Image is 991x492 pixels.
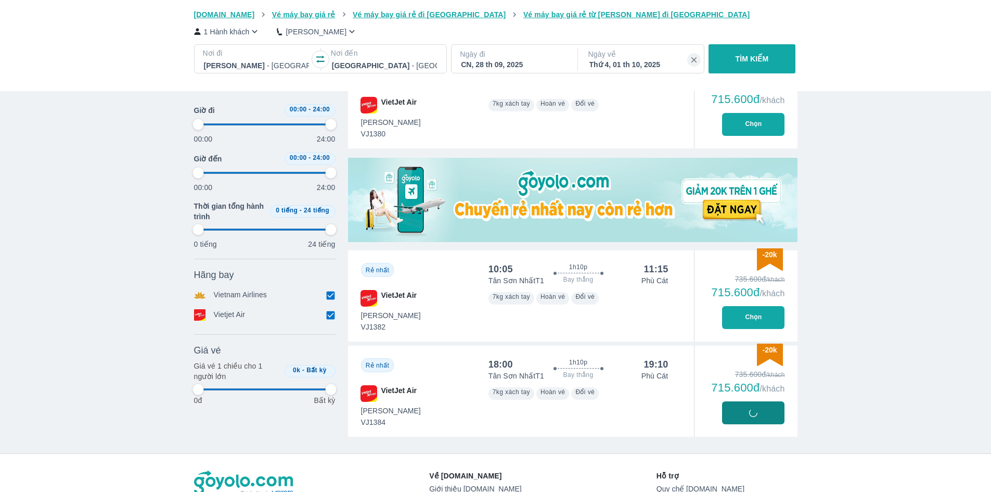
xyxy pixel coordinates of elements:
[194,134,213,144] p: 00:00
[762,346,777,354] span: -20k
[214,289,267,301] p: Vietnam Airlines
[643,263,668,275] div: 11:15
[203,48,310,58] p: Nơi đi
[461,59,566,70] div: CN, 28 th 09, 2025
[722,306,784,329] button: Chọn
[300,207,302,214] span: -
[760,289,784,298] span: /khách
[361,385,377,402] img: VJ
[493,293,530,300] span: 7kg xách tay
[575,388,595,396] span: Đổi vé
[460,49,567,59] p: Ngày đi
[381,290,417,307] span: VietJet Air
[204,27,250,37] p: 1 Hành khách
[286,27,346,37] p: [PERSON_NAME]
[194,201,266,222] span: Thời gian tổng hành trình
[194,269,234,281] span: Hãng bay
[488,263,513,275] div: 10:05
[569,358,587,367] span: 1h10p
[569,263,587,271] span: 1h10p
[575,293,595,300] span: Đổi vé
[272,10,336,19] span: Vé máy bay giá rẻ
[493,388,530,396] span: 7kg xách tay
[575,100,595,107] span: Đổi vé
[361,417,421,427] span: VJ1384
[366,267,389,274] span: Rẻ nhất
[290,154,307,161] span: 00:00
[194,10,255,19] span: [DOMAIN_NAME]
[523,10,750,19] span: Vé máy bay giá rẻ từ [PERSON_NAME] đi [GEOGRAPHIC_DATA]
[381,97,417,113] span: VietJet Air
[194,361,280,382] p: Giá vé 1 chiều cho 1 người lớn
[353,10,506,19] span: Vé máy bay giá rẻ đi [GEOGRAPHIC_DATA]
[361,97,377,113] img: VJ
[302,367,304,374] span: -
[711,286,784,299] div: 715.600đ
[722,113,784,136] button: Chọn
[540,293,565,300] span: Hoàn vé
[711,382,784,394] div: 715.600đ
[308,106,311,113] span: -
[313,154,330,161] span: 24:00
[194,9,797,20] nav: breadcrumb
[361,310,421,321] span: [PERSON_NAME]
[308,239,335,249] p: 24 tiếng
[736,54,769,64] p: TÌM KIẾM
[276,207,298,214] span: 0 tiếng
[314,395,335,406] p: Bất kỳ
[641,275,668,286] p: Phù Cát
[308,154,311,161] span: -
[366,362,389,369] span: Rẻ nhất
[381,385,417,402] span: VietJet Air
[194,182,213,193] p: 00:00
[194,395,202,406] p: 0đ
[588,49,696,59] p: Ngày về
[709,44,795,73] button: TÌM KIẾM
[313,106,330,113] span: 24:00
[194,26,261,37] button: 1 Hành khách
[361,117,421,128] span: [PERSON_NAME]
[488,358,513,371] div: 18:00
[317,134,336,144] p: 24:00
[493,100,530,107] span: 7kg xách tay
[293,367,300,374] span: 0k
[711,369,784,380] div: 735.600đ
[194,154,222,164] span: Giờ đến
[194,105,215,116] span: Giờ đi
[589,59,694,70] div: Thứ 4, 01 th 10, 2025
[657,471,797,481] p: Hỗ trợ
[361,129,421,139] span: VJ1380
[641,371,668,381] p: Phù Cát
[290,106,307,113] span: 00:00
[540,100,565,107] span: Hoàn vé
[488,275,544,286] p: Tân Sơn Nhất T1
[331,48,438,58] p: Nơi đến
[711,274,784,284] div: 735.600đ
[760,96,784,105] span: /khách
[643,358,668,371] div: 19:10
[277,26,357,37] button: [PERSON_NAME]
[214,309,246,321] p: Vietjet Air
[429,471,521,481] p: Về [DOMAIN_NAME]
[348,158,797,242] img: media-0
[194,239,217,249] p: 0 tiếng
[762,250,777,259] span: -20k
[317,182,336,193] p: 24:00
[540,388,565,396] span: Hoàn vé
[757,344,783,366] img: discount
[757,248,783,271] img: discount
[711,93,784,106] div: 715.600đ
[361,290,377,307] img: VJ
[361,322,421,332] span: VJ1382
[304,207,329,214] span: 24 tiếng
[306,367,327,374] span: Bất kỳ
[194,344,221,357] span: Giá vé
[361,406,421,416] span: [PERSON_NAME]
[488,371,544,381] p: Tân Sơn Nhất T1
[760,384,784,393] span: /khách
